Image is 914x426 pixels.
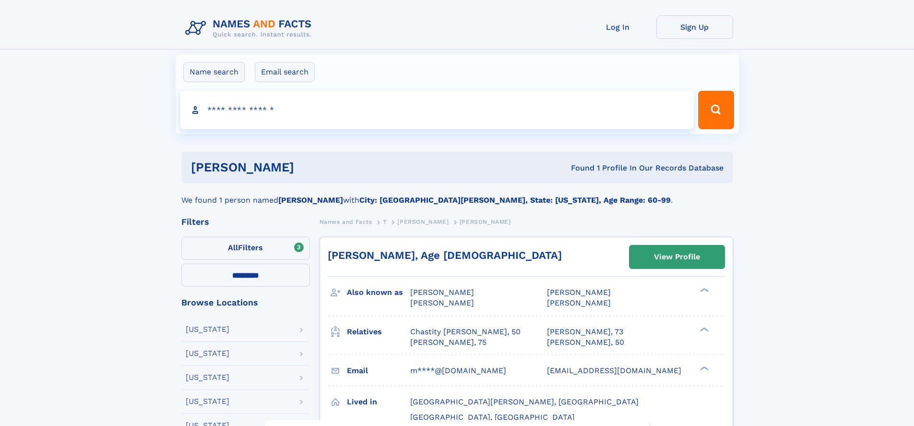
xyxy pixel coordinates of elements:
div: ❯ [698,326,709,332]
span: All [228,243,238,252]
div: ❯ [698,365,709,371]
div: View Profile [654,246,700,268]
span: [PERSON_NAME] [410,288,474,297]
a: Chastity [PERSON_NAME], 50 [410,327,521,337]
a: View Profile [629,245,724,268]
div: Found 1 Profile In Our Records Database [432,163,724,173]
div: [US_STATE] [186,350,229,357]
div: Filters [181,218,310,226]
a: [PERSON_NAME], 50 [547,337,624,348]
a: [PERSON_NAME], Age [DEMOGRAPHIC_DATA] [328,249,562,261]
label: Filters [181,237,310,260]
div: [US_STATE] [186,398,229,405]
span: [PERSON_NAME] [397,219,449,225]
a: [PERSON_NAME] [397,216,449,228]
h1: [PERSON_NAME] [191,161,433,173]
button: Search Button [698,91,734,129]
b: City: [GEOGRAPHIC_DATA][PERSON_NAME], State: [US_STATE], Age Range: 60-99 [359,195,671,205]
img: Logo Names and Facts [181,15,320,41]
a: T [383,216,387,228]
span: [GEOGRAPHIC_DATA], [GEOGRAPHIC_DATA] [410,413,575,422]
label: Email search [255,62,315,82]
h3: Email [347,363,410,379]
span: [PERSON_NAME] [460,219,511,225]
a: Sign Up [656,15,733,39]
label: Name search [183,62,245,82]
span: [PERSON_NAME] [547,298,611,307]
b: [PERSON_NAME] [278,195,343,205]
div: We found 1 person named with . [181,183,733,206]
span: [EMAIL_ADDRESS][DOMAIN_NAME] [547,366,681,375]
h3: Also known as [347,284,410,301]
span: T [383,219,387,225]
span: [GEOGRAPHIC_DATA][PERSON_NAME], [GEOGRAPHIC_DATA] [410,397,639,406]
input: search input [180,91,694,129]
a: Names and Facts [320,216,372,228]
div: [US_STATE] [186,374,229,381]
a: Log In [580,15,656,39]
a: [PERSON_NAME], 75 [410,337,487,348]
h3: Relatives [347,324,410,340]
div: [US_STATE] [186,326,229,333]
a: [PERSON_NAME], 73 [547,327,623,337]
div: ❯ [698,287,709,293]
h3: Lived in [347,394,410,410]
span: [PERSON_NAME] [410,298,474,307]
span: [PERSON_NAME] [547,288,611,297]
div: Browse Locations [181,298,310,307]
